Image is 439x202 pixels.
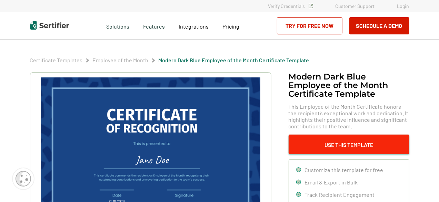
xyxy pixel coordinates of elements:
img: Verified [309,4,313,8]
a: Pricing [222,21,239,30]
a: Login [397,3,409,9]
a: Integrations [179,21,209,30]
span: Integrations [179,23,209,30]
a: Customer Support [336,3,375,9]
div: Breadcrumb [30,57,309,64]
a: Employee of the Month [93,57,149,63]
span: Pricing [222,23,239,30]
button: Use This Template [289,135,409,154]
span: Track Recipient Engagement [305,191,375,198]
span: Customize this template for free [305,167,383,173]
a: Certificate Templates [30,57,83,63]
h1: Modern Dark Blue Employee of the Month Certificate Template [289,72,409,98]
span: Email & Export in Bulk [305,179,358,185]
a: Verify Credentials [268,3,313,9]
button: Schedule a Demo [349,17,409,34]
span: Features [143,21,165,30]
a: Modern Dark Blue Employee of the Month Certificate Template [159,57,309,63]
a: Try for Free Now [277,17,342,34]
span: Solutions [106,21,129,30]
iframe: Chat Widget [405,169,439,202]
img: Cookie Popup Icon [16,171,31,187]
img: Sertifier | Digital Credentialing Platform [30,21,69,30]
span: This Employee of the Month Certificate honors the recipient’s exceptional work and dedication. It... [289,103,409,129]
span: Certificate Templates [30,57,83,64]
span: Employee of the Month [93,57,149,64]
span: Modern Dark Blue Employee of the Month Certificate Template [159,57,309,64]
